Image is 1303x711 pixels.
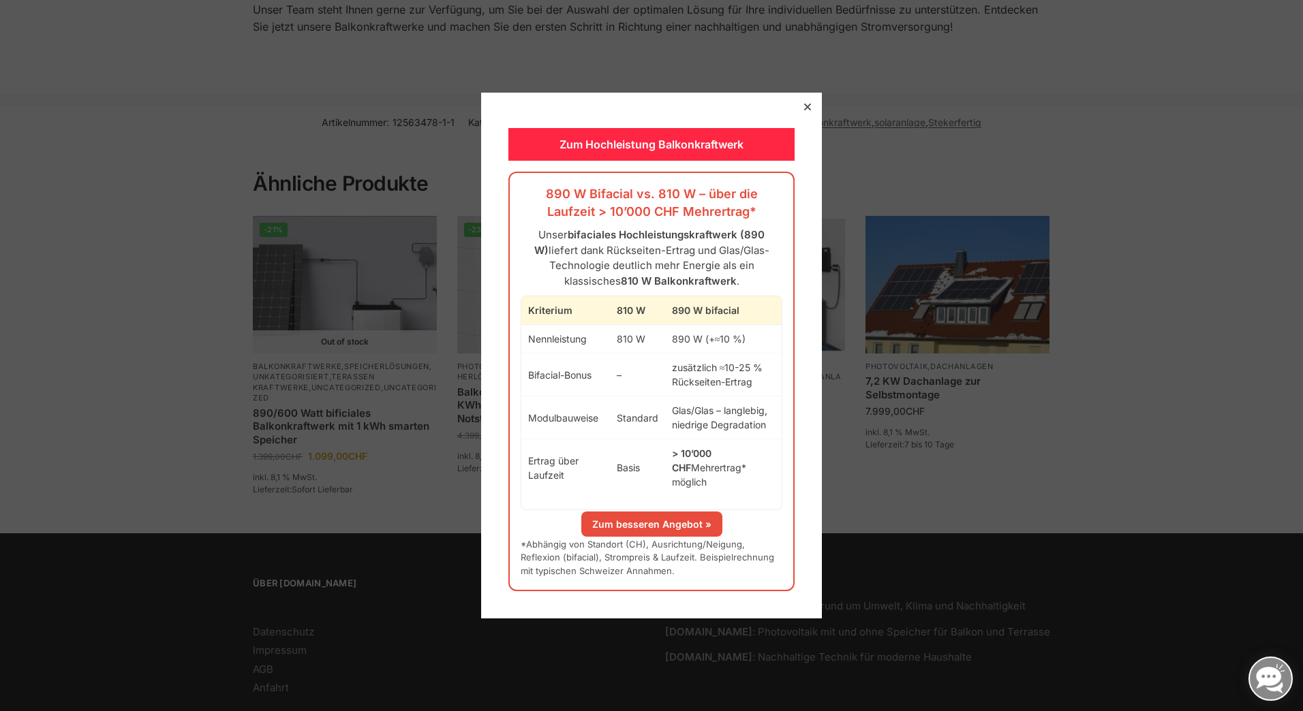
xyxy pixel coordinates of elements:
strong: 810 W Balkonkraftwerk [621,274,737,287]
div: Zum Hochleistung Balkonkraftwerk [508,128,795,161]
th: Kriterium [521,296,610,325]
p: Unser liefert dank Rückseiten-Ertrag und Glas/Glas-Technologie deutlich mehr Energie als ein klas... [521,227,782,289]
td: Bifacial-Bonus [521,353,610,396]
td: Modulbauweise [521,396,610,439]
strong: > 10’000 CHF [672,447,711,473]
td: 810 W [610,325,665,353]
td: Glas/Glas – langlebig, niedrige Degradation [665,396,782,439]
h3: 890 W Bifacial vs. 810 W – über die Laufzeit > 10’000 CHF Mehrertrag* [521,185,782,221]
td: Standard [610,396,665,439]
td: Ertrag über Laufzeit [521,439,610,496]
th: 890 W bifacial [665,296,782,325]
td: 890 W (+≈10 %) [665,325,782,353]
td: zusätzlich ≈10-25 % Rückseiten-Ertrag [665,353,782,396]
td: – [610,353,665,396]
a: Zum besseren Angebot » [581,511,722,537]
td: Basis [610,439,665,496]
th: 810 W [610,296,665,325]
td: Mehrertrag* möglich [665,439,782,496]
p: *Abhängig von Standort (CH), Ausrichtung/Neigung, Reflexion (bifacial), Strompreis & Laufzeit. Be... [521,538,782,578]
strong: bifaciales Hochleistungskraftwerk (890 W) [534,228,765,257]
td: Nennleistung [521,325,610,353]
